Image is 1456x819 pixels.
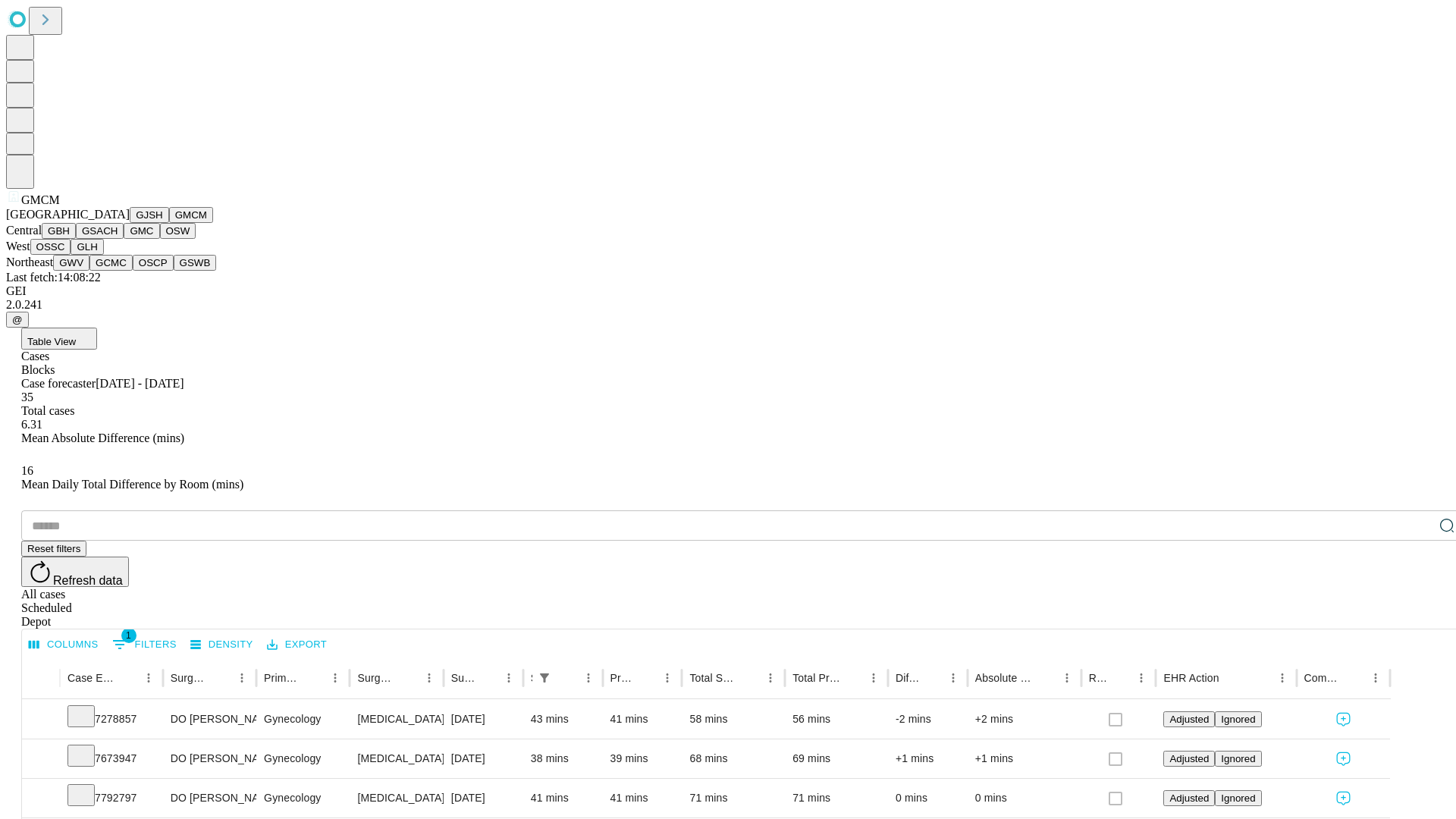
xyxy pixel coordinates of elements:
span: [GEOGRAPHIC_DATA] [6,208,130,221]
span: West [6,240,30,253]
button: GMC [124,223,159,239]
button: Sort [1035,667,1056,689]
div: 41 mins [610,779,675,817]
button: Expand [30,746,52,773]
span: Central [6,224,42,237]
span: [DATE] - [DATE] [96,377,184,390]
div: 68 mins [689,739,777,778]
button: Adjusted [1163,751,1215,767]
div: Gynecology [264,700,342,739]
button: Reset filters [21,541,86,557]
button: Export [263,633,331,657]
div: Gynecology [264,739,342,778]
button: @ [6,312,29,328]
button: Sort [1344,667,1365,689]
button: Sort [303,667,325,689]
div: 7278857 [67,700,155,739]
span: Table View [27,336,76,347]
span: Last fetch: 14:08:22 [6,271,101,284]
span: Adjusted [1169,753,1209,764]
button: Menu [419,667,440,689]
button: Expand [30,707,52,733]
div: DO [PERSON_NAME] [PERSON_NAME] [171,700,249,739]
div: Primary Service [264,672,302,684]
div: -2 mins [896,700,960,739]
div: GEI [6,284,1450,298]
span: 1 [121,628,136,643]
span: Adjusted [1169,714,1209,725]
button: Menu [1056,667,1078,689]
div: 1 active filter [534,667,555,689]
button: Menu [863,667,884,689]
span: Ignored [1221,714,1255,725]
button: Table View [21,328,97,350]
div: Scheduled In Room Duration [531,672,532,684]
div: +1 mins [975,739,1074,778]
span: 35 [21,391,33,403]
button: Refresh data [21,557,129,587]
span: Ignored [1221,753,1255,764]
div: [DATE] [451,739,516,778]
button: Menu [138,667,159,689]
span: 16 [21,464,33,477]
button: GWV [53,255,89,271]
button: Sort [397,667,419,689]
div: Surgeon Name [171,672,209,684]
button: Menu [498,667,519,689]
button: Sort [921,667,943,689]
div: Absolute Difference [975,672,1034,684]
button: Sort [1109,667,1131,689]
span: Reset filters [27,543,80,554]
button: Menu [325,667,346,689]
button: Sort [842,667,863,689]
div: Total Scheduled Duration [689,672,737,684]
button: Sort [739,667,760,689]
div: +1 mins [896,739,960,778]
div: Difference [896,672,920,684]
div: 56 mins [792,700,880,739]
div: Case Epic Id [67,672,115,684]
div: 41 mins [531,779,595,817]
button: Ignored [1215,790,1261,806]
span: @ [12,314,23,325]
button: OSW [160,223,196,239]
span: Ignored [1221,792,1255,804]
button: Show filters [108,632,180,657]
button: GBH [42,223,76,239]
div: 58 mins [689,700,777,739]
div: 7673947 [67,739,155,778]
div: DO [PERSON_NAME] [PERSON_NAME] [171,779,249,817]
span: Mean Daily Total Difference by Room (mins) [21,478,243,491]
div: [DATE] [451,700,516,739]
div: Surgery Name [357,672,395,684]
button: Density [187,633,257,657]
button: GJSH [130,207,169,223]
span: 6.31 [21,418,42,431]
span: Refresh data [53,574,123,587]
button: Sort [210,667,231,689]
button: Menu [943,667,964,689]
button: Menu [1131,667,1152,689]
span: Adjusted [1169,792,1209,804]
div: 71 mins [792,779,880,817]
button: Sort [477,667,498,689]
button: Menu [231,667,253,689]
div: 69 mins [792,739,880,778]
button: GCMC [89,255,133,271]
div: Resolved in EHR [1089,672,1109,684]
div: 0 mins [975,779,1074,817]
button: Menu [1365,667,1386,689]
div: +2 mins [975,700,1074,739]
div: [MEDICAL_DATA] WITH [MEDICAL_DATA] AND/OR [MEDICAL_DATA] WITH OR WITHOUT D&C [357,700,435,739]
div: Comments [1304,672,1342,684]
div: Predicted In Room Duration [610,672,635,684]
div: [MEDICAL_DATA] WITH [MEDICAL_DATA] AND/OR [MEDICAL_DATA] WITH OR WITHOUT D&C [357,739,435,778]
span: Mean Absolute Difference (mins) [21,431,184,444]
button: OSSC [30,239,71,255]
div: Gynecology [264,779,342,817]
div: [DATE] [451,779,516,817]
button: Show filters [534,667,555,689]
div: EHR Action [1163,672,1219,684]
button: GSACH [76,223,124,239]
div: 71 mins [689,779,777,817]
